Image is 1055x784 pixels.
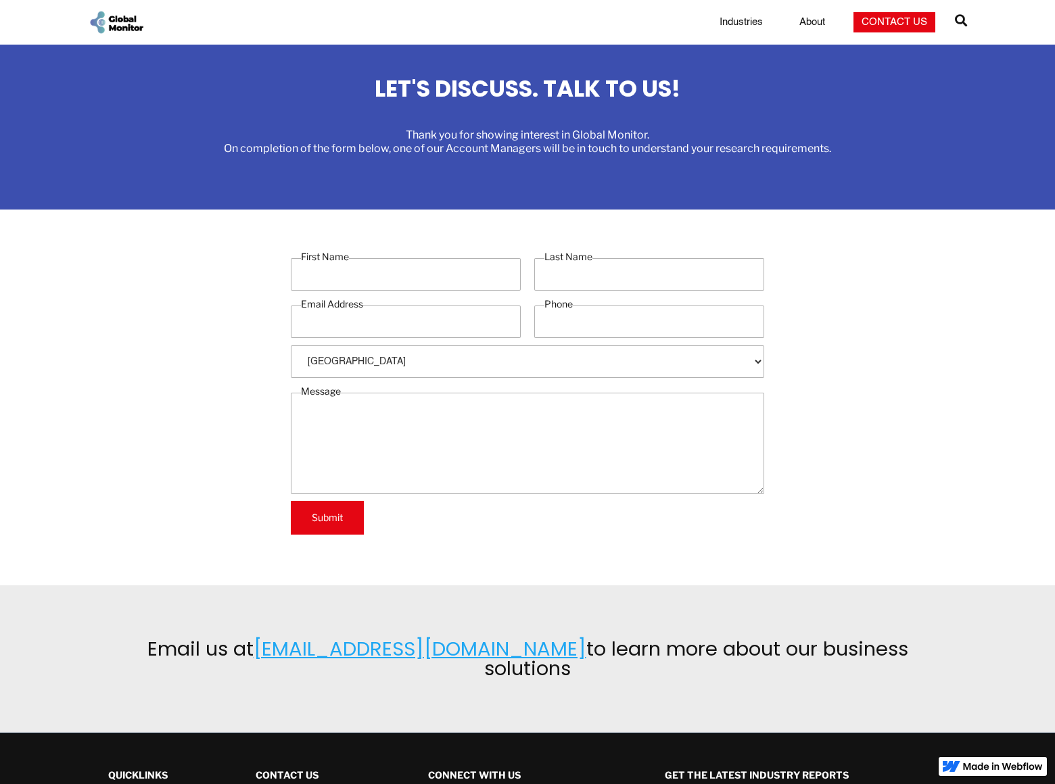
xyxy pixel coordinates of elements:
form: Get In Touch Form [291,250,764,535]
strong: Contact Us [256,769,319,781]
a: Industries [711,16,771,29]
strong: Connect with us [428,769,521,781]
a: [EMAIL_ADDRESS][DOMAIN_NAME] [254,635,586,662]
a:  [955,9,967,36]
label: Email Address [301,297,363,311]
label: Phone [544,297,573,311]
a: home [88,9,145,35]
strong: LET'S DISCUSS. TALK TO US! [375,72,680,105]
h2: Email us at to learn more about our business solutions [112,639,943,679]
span:  [955,11,967,30]
strong: GET THE LATEST INDUSTRY REPORTS [665,769,849,781]
a: Contact Us [853,12,935,32]
input: Submit [291,501,364,535]
label: First Name [301,250,349,264]
label: Last Name [544,250,592,264]
img: Made in Webflow [963,762,1043,770]
label: Message [301,385,341,398]
a: About [791,16,833,29]
div: Thank you for showing interest in Global Monitor. On completion of the form below, one of our Acc... [224,128,831,155]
